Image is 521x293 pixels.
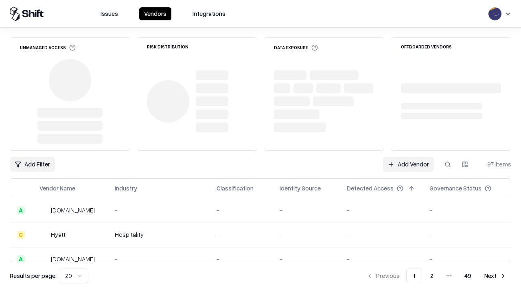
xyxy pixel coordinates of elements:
div: - [347,255,416,263]
div: Hyatt [51,230,66,239]
nav: pagination [361,269,511,283]
img: intrado.com [39,206,48,214]
div: - [280,206,334,214]
a: Add Vendor [383,157,434,172]
div: Data Exposure [274,44,318,51]
div: - [347,230,416,239]
div: - [280,255,334,263]
div: - [280,230,334,239]
div: [DOMAIN_NAME] [51,255,95,263]
img: primesec.co.il [39,255,48,263]
button: 49 [458,269,478,283]
div: - [429,255,504,263]
div: - [217,255,267,263]
div: Vendor Name [39,184,75,192]
button: 2 [424,269,440,283]
img: Hyatt [39,231,48,239]
div: - [429,230,504,239]
div: - [115,206,204,214]
div: Offboarded Vendors [401,44,452,49]
div: - [429,206,504,214]
div: Detected Access [347,184,394,192]
div: C [17,231,25,239]
button: Vendors [139,7,171,20]
div: [DOMAIN_NAME] [51,206,95,214]
div: Unmanaged Access [20,44,76,51]
div: A [17,255,25,263]
p: Results per page: [10,271,57,280]
button: Issues [96,7,123,20]
div: - [115,255,204,263]
div: Identity Source [280,184,321,192]
div: Governance Status [429,184,482,192]
div: 971 items [479,160,511,168]
button: Integrations [188,7,230,20]
button: Next [479,269,511,283]
div: Classification [217,184,254,192]
div: Hospitality [115,230,204,239]
div: - [217,230,267,239]
button: Add Filter [10,157,55,172]
div: - [347,206,416,214]
button: 1 [406,269,422,283]
div: Risk Distribution [147,44,188,49]
div: Industry [115,184,137,192]
div: - [217,206,267,214]
div: A [17,206,25,214]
